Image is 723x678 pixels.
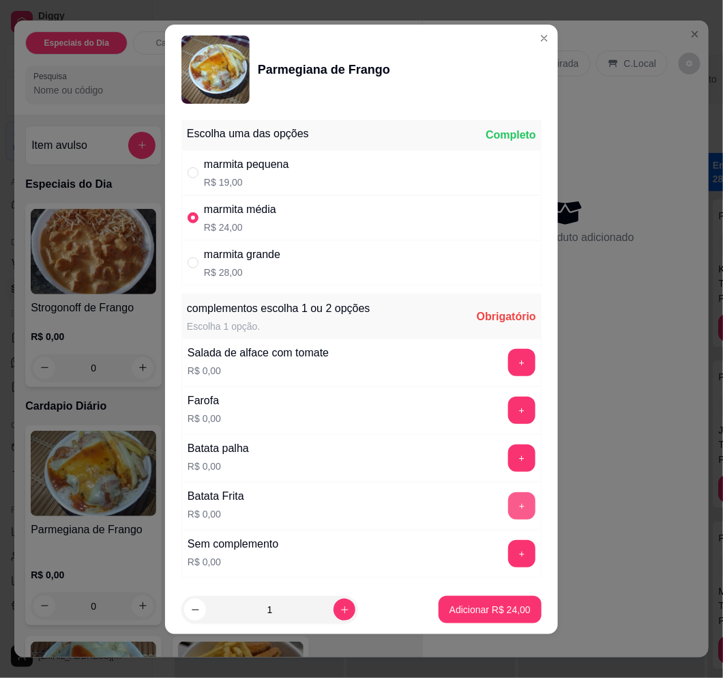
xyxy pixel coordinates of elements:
[181,36,250,104] img: product-image
[188,364,329,378] p: R$ 0,00
[188,440,249,457] div: Batata palha
[188,488,244,505] div: Batata Frita
[508,492,535,520] button: add
[187,300,370,317] div: complementos escolha 1 ou 2 opções
[204,201,276,218] div: marmita média
[188,345,329,361] div: Salada de alface com tomate
[184,599,206,621] button: decrease-product-quantity
[187,126,309,142] div: Escolha uma das opções
[533,27,555,49] button: Close
[477,309,536,325] div: Obrigatório
[508,540,535,567] button: add
[508,397,535,424] button: add
[334,599,355,621] button: increase-product-quantity
[188,412,221,425] p: R$ 0,00
[204,175,289,189] p: R$ 19,00
[449,603,531,617] p: Adicionar R$ 24,00
[187,320,370,333] div: Escolha 1 opção.
[188,555,278,569] p: R$ 0,00
[204,156,289,173] div: marmita pequena
[204,246,280,263] div: marmita grande
[486,127,536,143] div: Completo
[188,507,244,521] p: R$ 0,00
[188,460,249,473] p: R$ 0,00
[204,266,280,279] p: R$ 28,00
[508,444,535,472] button: add
[188,393,221,409] div: Farofa
[258,60,390,79] div: Parmegiana de Frango
[439,596,542,623] button: Adicionar R$ 24,00
[204,221,276,234] p: R$ 24,00
[188,536,278,552] div: Sem complemento
[508,349,535,376] button: add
